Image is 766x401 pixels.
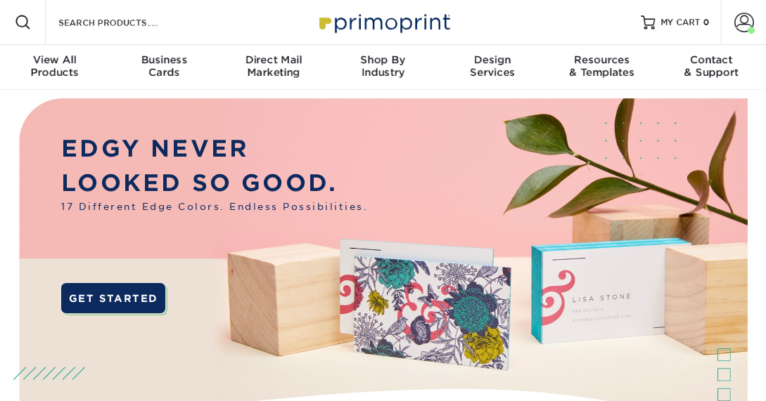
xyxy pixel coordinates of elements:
[61,200,368,214] span: 17 Different Edge Colors. Endless Possibilities.
[660,17,701,29] span: MY CART
[547,53,657,66] span: Resources
[328,45,438,90] a: Shop ByIndustry
[61,283,165,313] a: GET STARTED
[438,53,547,66] span: Design
[547,45,657,90] a: Resources& Templates
[703,18,710,27] span: 0
[313,7,454,37] img: Primoprint
[656,53,766,66] span: Contact
[438,53,547,79] div: Services
[219,53,328,79] div: Marketing
[656,45,766,90] a: Contact& Support
[57,14,194,31] input: SEARCH PRODUCTS.....
[438,45,547,90] a: DesignServices
[656,53,766,79] div: & Support
[219,45,328,90] a: Direct MailMarketing
[110,53,219,66] span: Business
[219,53,328,66] span: Direct Mail
[547,53,657,79] div: & Templates
[61,131,368,166] p: EDGY NEVER
[110,45,219,90] a: BusinessCards
[61,166,368,200] p: LOOKED SO GOOD.
[328,53,438,79] div: Industry
[110,53,219,79] div: Cards
[328,53,438,66] span: Shop By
